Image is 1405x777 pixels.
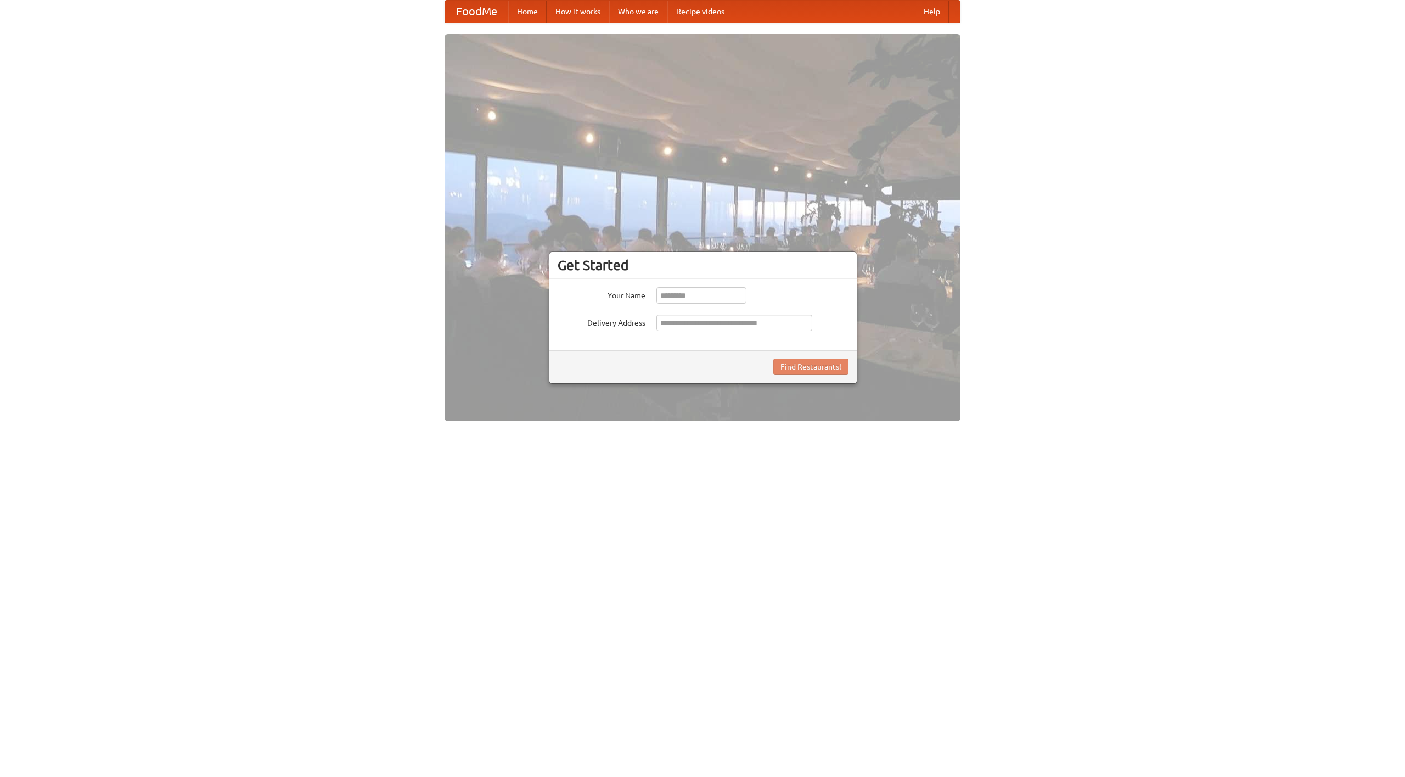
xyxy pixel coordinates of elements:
label: Your Name [558,287,645,301]
label: Delivery Address [558,315,645,328]
a: Home [508,1,547,23]
a: Recipe videos [667,1,733,23]
a: FoodMe [445,1,508,23]
a: Help [915,1,949,23]
a: How it works [547,1,609,23]
h3: Get Started [558,257,848,273]
button: Find Restaurants! [773,359,848,375]
a: Who we are [609,1,667,23]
